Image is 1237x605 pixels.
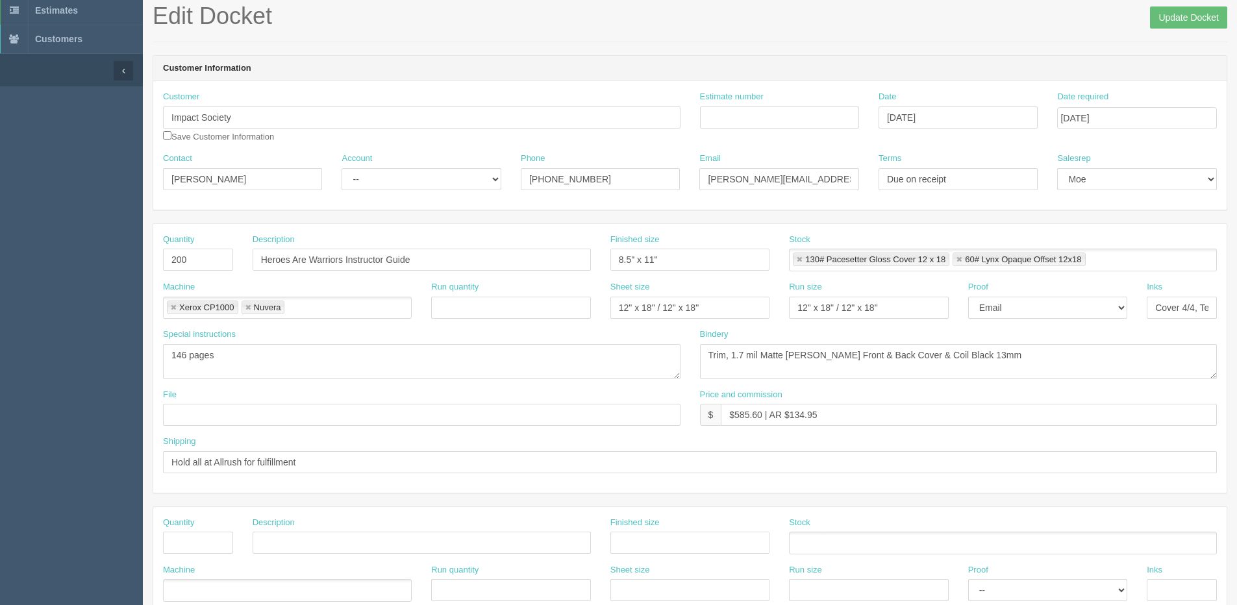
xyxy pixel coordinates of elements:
[431,564,479,576] label: Run quantity
[700,344,1218,379] textarea: Trim, 1.7 mil Matte [PERSON_NAME] Front & Back Cover & Coil Black 13mm
[163,436,196,448] label: Shipping
[254,303,281,312] div: Nuvera
[35,5,78,16] span: Estimates
[700,404,721,426] div: $
[1147,564,1162,576] label: Inks
[342,153,372,165] label: Account
[163,91,199,103] label: Customer
[163,106,681,129] input: Enter customer name
[163,517,194,529] label: Quantity
[163,328,236,341] label: Special instructions
[805,255,945,264] div: 130# Pacesetter Gloss Cover 12 x 18
[163,153,192,165] label: Contact
[163,564,195,576] label: Machine
[789,517,810,529] label: Stock
[35,34,82,44] span: Customers
[610,234,660,246] label: Finished size
[1147,281,1162,293] label: Inks
[1057,91,1108,103] label: Date required
[163,234,194,246] label: Quantity
[610,517,660,529] label: Finished size
[1057,153,1090,165] label: Salesrep
[179,303,234,312] div: Xerox CP1000
[253,234,295,246] label: Description
[700,91,764,103] label: Estimate number
[968,281,988,293] label: Proof
[153,56,1227,82] header: Customer Information
[789,281,822,293] label: Run size
[789,234,810,246] label: Stock
[253,517,295,529] label: Description
[153,3,1227,29] h1: Edit Docket
[163,344,681,379] textarea: 146 pages
[968,564,988,576] label: Proof
[879,91,896,103] label: Date
[700,328,729,341] label: Bindery
[879,153,901,165] label: Terms
[431,281,479,293] label: Run quantity
[789,564,822,576] label: Run size
[700,389,782,401] label: Price and commission
[699,153,721,165] label: Email
[610,564,650,576] label: Sheet size
[1150,6,1227,29] input: Update Docket
[163,389,177,401] label: File
[610,281,650,293] label: Sheet size
[521,153,545,165] label: Phone
[163,91,681,143] div: Save Customer Information
[965,255,1081,264] div: 60# Lynx Opaque Offset 12x18
[163,281,195,293] label: Machine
